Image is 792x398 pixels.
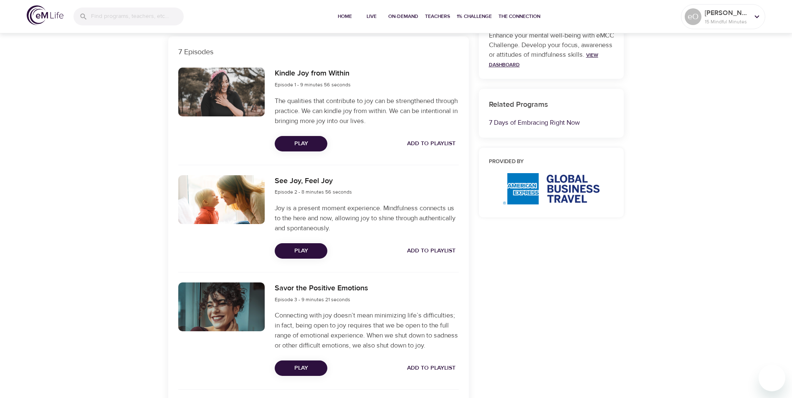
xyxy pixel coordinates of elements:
iframe: Button to launch messaging window, conversation in progress [759,365,785,391]
button: Play [275,360,327,376]
button: Play [275,243,327,259]
h6: Savor the Positive Emotions [275,282,368,295]
div: eO [685,8,701,25]
h6: Kindle Joy from Within [275,68,351,80]
p: Enhance your mental well-being with eMCC Challenge. Develop your focus, awareness or attitudes of... [489,31,614,69]
h6: Provided by [489,158,614,166]
span: Add to Playlist [407,139,455,149]
span: The Connection [498,12,540,21]
h6: Related Programs [489,99,614,111]
span: Teachers [425,12,450,21]
span: Play [281,139,321,149]
p: 7 Episodes [178,46,459,58]
p: Joy is a present moment experience. Mindfulness connects us to the here and now, allowing joy to ... [275,203,458,233]
button: Add to Playlist [404,360,459,376]
span: On-Demand [388,12,418,21]
p: 15 Mindful Minutes [705,18,749,25]
span: Episode 2 - 8 minutes 56 seconds [275,189,352,195]
img: logo [27,5,63,25]
span: Add to Playlist [407,363,455,373]
span: Episode 3 - 9 minutes 21 seconds [275,296,350,303]
button: Add to Playlist [404,243,459,259]
button: Play [275,136,327,151]
a: 7 Days of Embracing Right Now [489,118,580,127]
span: Live [362,12,382,21]
button: Add to Playlist [404,136,459,151]
img: AmEx%20GBT%20logo.png [503,173,600,204]
span: Episode 1 - 9 minutes 56 seconds [275,81,351,88]
a: View Dashboard [489,52,598,68]
h6: See Joy, Feel Joy [275,175,352,187]
p: Connecting with joy doesn’t mean minimizing life’s difficulties; in fact, being open to joy requi... [275,310,458,350]
span: Home [335,12,355,21]
p: [PERSON_NAME] [705,8,749,18]
span: Play [281,363,321,373]
span: Play [281,246,321,256]
input: Find programs, teachers, etc... [91,8,184,25]
span: 1% Challenge [457,12,492,21]
p: The qualities that contribute to joy can be strengthened through practice. We can kindle joy from... [275,96,458,126]
span: Add to Playlist [407,246,455,256]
